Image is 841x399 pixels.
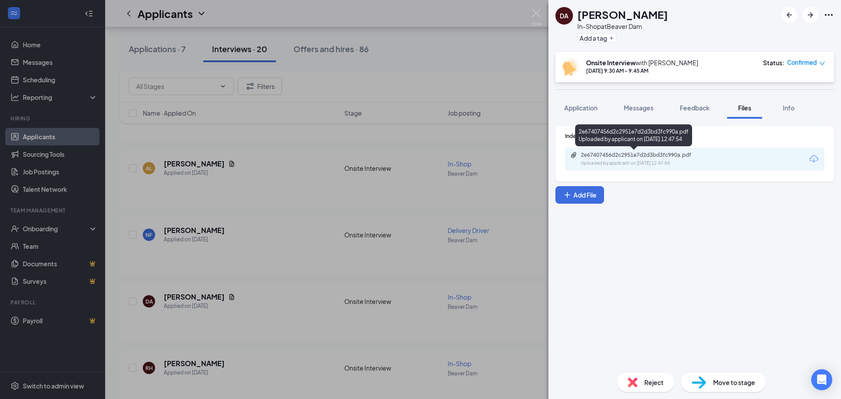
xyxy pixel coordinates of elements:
[713,378,755,387] span: Move to stage
[564,104,597,112] span: Application
[577,7,668,22] h1: [PERSON_NAME]
[609,35,614,41] svg: Plus
[560,11,569,20] div: DA
[581,152,703,159] div: 2e67407456d2c2951e7d2d3bd3fc990a.pdf
[570,152,712,167] a: Paperclip2e67407456d2c2951e7d2d3bd3fc990a.pdfUploaded by applicant on [DATE] 12:47:54
[819,60,825,67] span: down
[823,10,834,20] svg: Ellipses
[809,154,819,164] svg: Download
[555,186,604,204] button: Add FilePlus
[738,104,751,112] span: Files
[811,369,832,390] div: Open Intercom Messenger
[787,58,817,67] span: Confirmed
[586,59,636,67] b: Onsite Interview
[586,67,698,74] div: [DATE] 9:30 AM - 9:45 AM
[805,10,816,20] svg: ArrowRight
[575,124,692,146] div: 2e67407456d2c2951e7d2d3bd3fc990a.pdf Uploaded by applicant on [DATE] 12:47:54
[577,22,668,31] div: In-Shop at Beaver Dam
[586,58,698,67] div: with [PERSON_NAME]
[783,104,795,112] span: Info
[577,33,616,42] button: PlusAdd a tag
[624,104,654,112] span: Messages
[644,378,664,387] span: Reject
[565,132,824,140] div: Indeed Resume
[570,152,577,159] svg: Paperclip
[680,104,710,112] span: Feedback
[563,191,572,199] svg: Plus
[763,58,784,67] div: Status :
[781,7,797,23] button: ArrowLeftNew
[581,160,712,167] div: Uploaded by applicant on [DATE] 12:47:54
[784,10,795,20] svg: ArrowLeftNew
[802,7,818,23] button: ArrowRight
